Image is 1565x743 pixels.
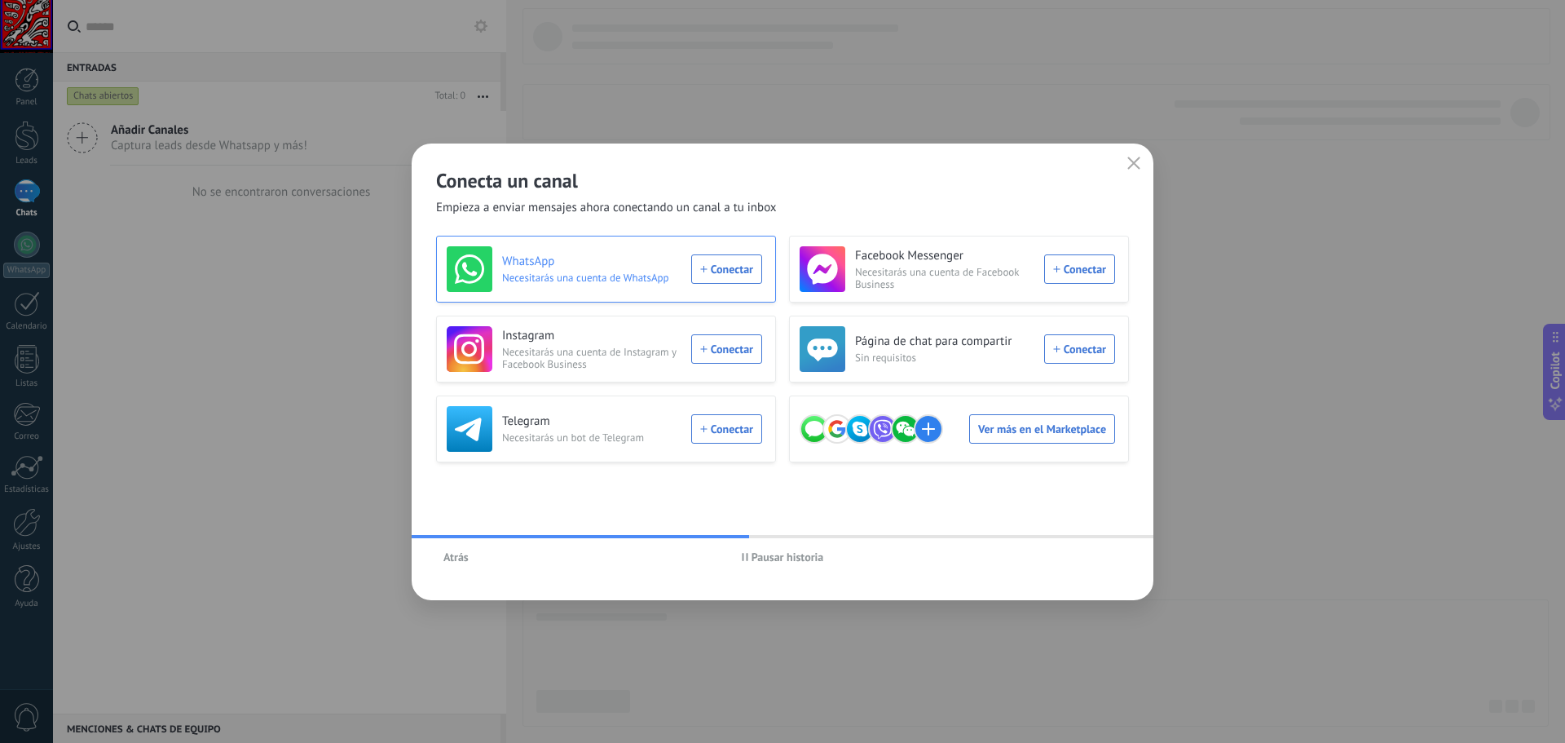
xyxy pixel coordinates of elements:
span: Pausar historia [752,551,824,563]
h3: Página de chat para compartir [855,334,1034,350]
button: Pausar historia [734,545,831,569]
h2: Conecta un canal [436,168,1129,193]
span: Necesitarás una cuenta de Instagram y Facebook Business [502,346,681,370]
span: Sin requisitos [855,352,1034,364]
h3: Facebook Messenger [855,248,1034,264]
button: Atrás [436,545,476,569]
h3: Instagram [502,328,681,344]
span: Empieza a enviar mensajes ahora conectando un canal a tu inbox [436,200,777,216]
span: Necesitarás una cuenta de Facebook Business [855,266,1034,290]
span: Necesitarás un bot de Telegram [502,431,681,444]
span: Atrás [443,551,469,563]
h3: WhatsApp [502,254,681,270]
span: Necesitarás una cuenta de WhatsApp [502,272,681,284]
h3: Telegram [502,414,681,430]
